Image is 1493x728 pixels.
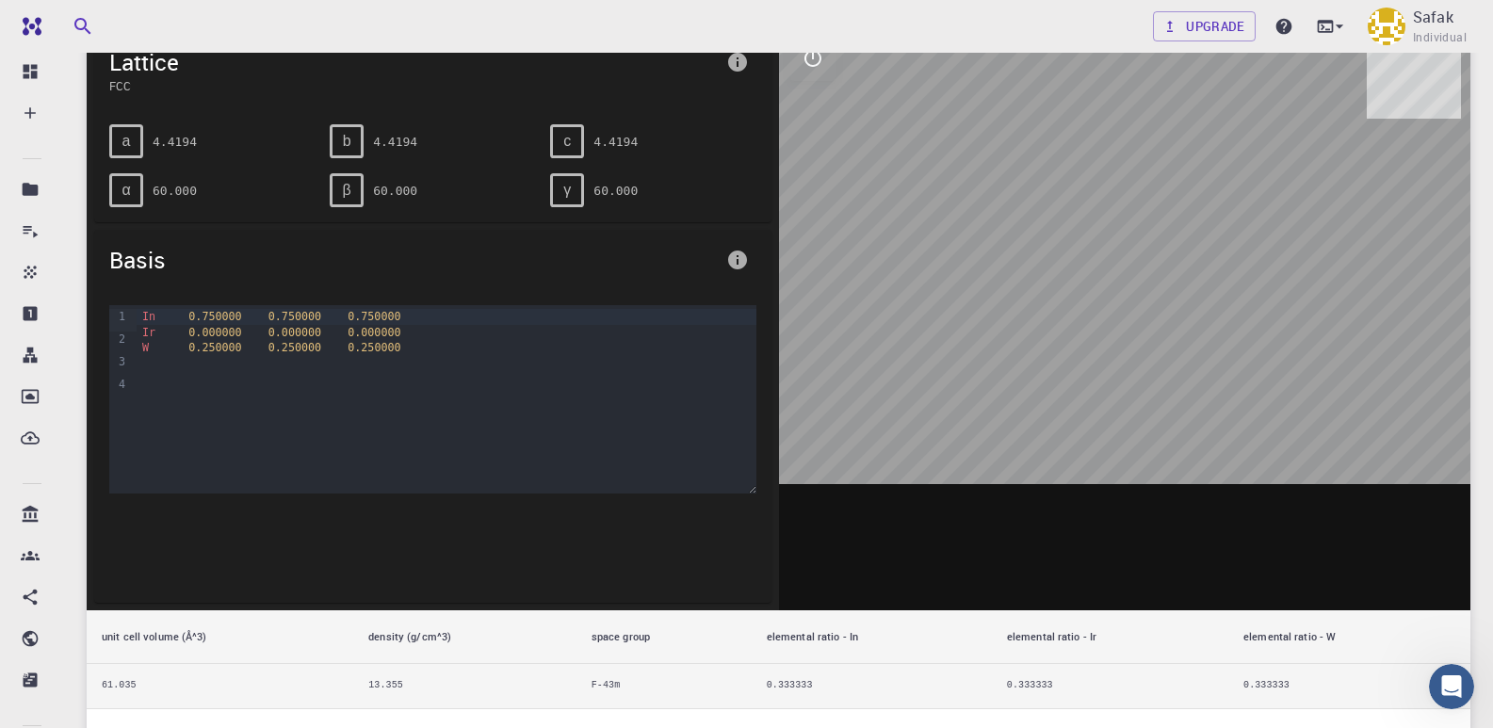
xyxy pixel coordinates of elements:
[348,326,400,339] span: 0.000000
[109,77,719,94] span: FCC
[348,310,400,323] span: 0.750000
[268,326,321,339] span: 0.000000
[353,664,576,708] td: 13.355
[373,125,417,158] pre: 4.4194
[992,610,1228,664] th: elemental ratio - Ir
[1368,8,1405,45] img: Safak
[719,43,756,81] button: info
[752,610,992,664] th: elemental ratio - In
[109,332,128,354] div: 2
[15,17,41,36] img: logo
[153,174,197,207] pre: 60.000
[122,182,130,199] span: α
[1153,11,1256,41] a: Upgrade
[268,310,321,323] span: 0.750000
[593,125,638,158] pre: 4.4194
[1228,610,1470,664] th: elemental ratio - W
[343,182,351,199] span: β
[109,354,128,377] div: 3
[563,133,571,150] span: c
[109,245,719,275] span: Basis
[188,341,241,354] span: 0.250000
[122,133,131,150] span: a
[343,133,351,150] span: b
[142,310,155,323] span: In
[87,610,353,664] th: unit cell volume (Å^3)
[593,174,638,207] pre: 60.000
[576,664,752,708] td: F-43m
[1413,6,1453,28] p: Safak
[142,326,155,339] span: Ir
[153,125,197,158] pre: 4.4194
[373,174,417,207] pre: 60.000
[752,664,992,708] td: 0.333333
[992,664,1228,708] td: 0.333333
[576,610,752,664] th: space group
[1429,664,1474,709] iframe: Intercom live chat
[1228,664,1470,708] td: 0.333333
[188,326,241,339] span: 0.000000
[348,341,400,354] span: 0.250000
[353,610,576,664] th: density (g/cm^3)
[109,47,719,77] span: Lattice
[268,341,321,354] span: 0.250000
[37,13,105,30] span: Support
[109,377,128,399] div: 4
[109,309,128,332] div: 1
[188,310,241,323] span: 0.750000
[1413,28,1467,47] span: Individual
[87,664,353,708] td: 61.035
[142,341,149,354] span: W
[563,182,571,199] span: γ
[719,241,756,279] button: info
